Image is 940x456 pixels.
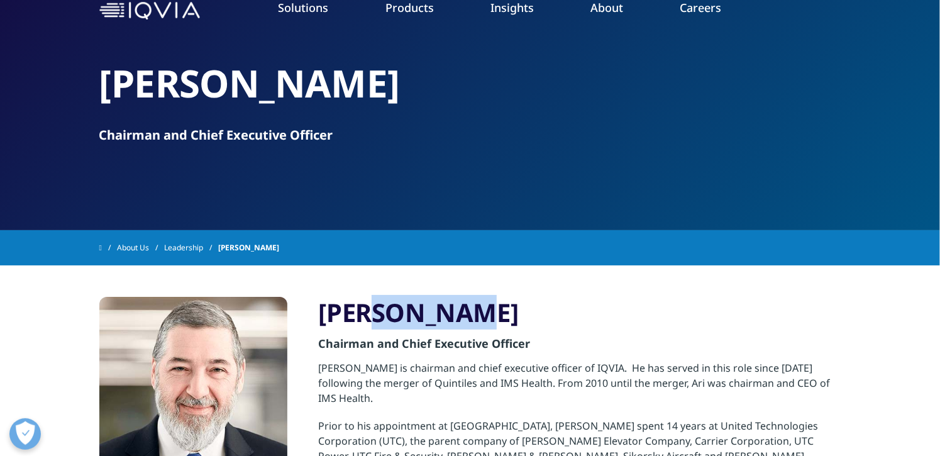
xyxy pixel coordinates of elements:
[319,328,841,360] div: Chairman and Chief Executive Officer
[9,418,41,450] button: Open Preferences
[319,360,841,418] p: [PERSON_NAME] is chairman and chief executive officer of IQVIA. He has served in this role since ...
[99,60,841,107] h2: [PERSON_NAME]
[99,126,841,144] p: Chairman and Chief Executive Officer
[218,236,279,259] span: [PERSON_NAME]
[164,236,218,259] a: Leadership
[99,2,200,20] img: IQVIA Healthcare Information Technology and Pharma Clinical Research Company
[319,297,841,328] h3: [PERSON_NAME]
[117,236,164,259] a: About Us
